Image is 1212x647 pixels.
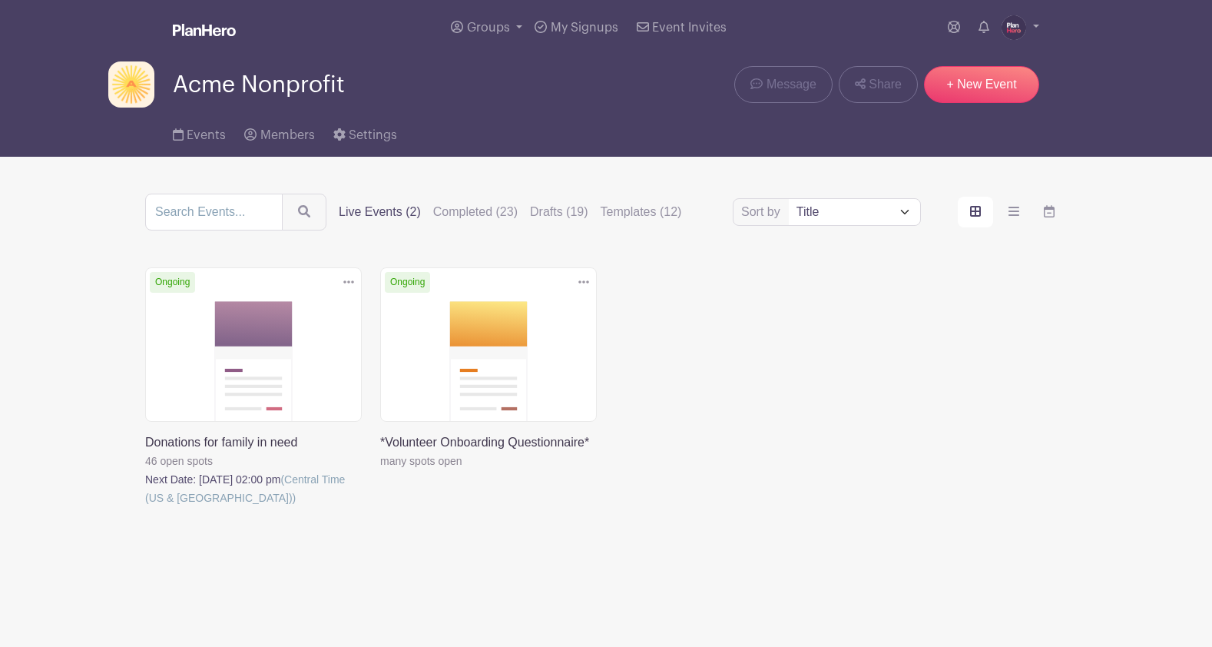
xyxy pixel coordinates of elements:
span: Message [767,75,816,94]
span: Settings [349,129,397,141]
a: Events [173,108,226,157]
span: My Signups [551,22,618,34]
a: + New Event [924,66,1039,103]
img: PH-Logo-Circle-Centered-Purple.jpg [1002,15,1026,40]
span: Groups [467,22,510,34]
span: Members [260,129,315,141]
a: Share [839,66,918,103]
a: Message [734,66,832,103]
img: Acme-logo-ph.png [108,61,154,108]
label: Sort by [741,203,785,221]
label: Completed (23) [433,203,518,221]
div: filters [339,203,681,221]
label: Templates (12) [601,203,682,221]
label: Drafts (19) [530,203,588,221]
span: Acme Nonprofit [173,72,345,98]
div: order and view [958,197,1067,227]
span: Events [187,129,226,141]
a: Settings [333,108,397,157]
img: logo_white-6c42ec7e38ccf1d336a20a19083b03d10ae64f83f12c07503d8b9e83406b4c7d.svg [173,24,236,36]
label: Live Events (2) [339,203,421,221]
input: Search Events... [145,194,283,231]
span: Event Invites [652,22,727,34]
a: Members [244,108,314,157]
span: Share [869,75,902,94]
